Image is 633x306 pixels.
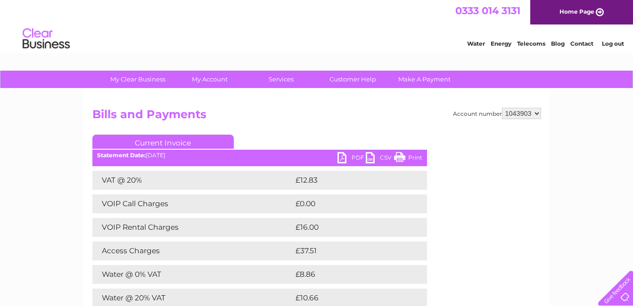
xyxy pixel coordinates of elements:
[92,135,234,149] a: Current Invoice
[337,152,366,166] a: PDF
[293,242,406,260] td: £37.51
[22,24,70,53] img: logo.png
[242,71,320,88] a: Services
[314,71,392,88] a: Customer Help
[92,171,293,190] td: VAT @ 20%
[92,265,293,284] td: Water @ 0% VAT
[386,71,463,88] a: Make A Payment
[491,40,511,47] a: Energy
[293,265,405,284] td: £8.86
[171,71,248,88] a: My Account
[293,194,405,213] td: £0.00
[293,218,408,237] td: £16.00
[570,40,593,47] a: Contact
[467,40,485,47] a: Water
[92,108,541,126] h2: Bills and Payments
[602,40,624,47] a: Log out
[92,152,427,159] div: [DATE]
[99,71,177,88] a: My Clear Business
[366,152,394,166] a: CSV
[94,5,540,46] div: Clear Business is a trading name of Verastar Limited (registered in [GEOGRAPHIC_DATA] No. 3667643...
[551,40,565,47] a: Blog
[92,218,293,237] td: VOIP Rental Charges
[97,152,146,159] b: Statement Date:
[92,242,293,260] td: Access Charges
[293,171,407,190] td: £12.83
[394,152,422,166] a: Print
[453,108,541,119] div: Account number
[92,194,293,213] td: VOIP Call Charges
[455,5,520,16] a: 0333 014 3131
[517,40,545,47] a: Telecoms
